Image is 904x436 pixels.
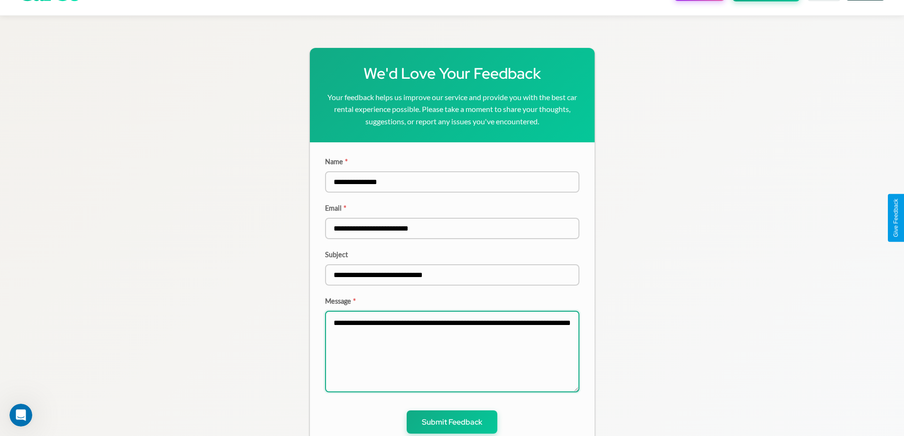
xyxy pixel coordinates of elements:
[325,158,579,166] label: Name
[325,63,579,83] h1: We'd Love Your Feedback
[325,297,579,305] label: Message
[325,91,579,128] p: Your feedback helps us improve our service and provide you with the best car rental experience po...
[9,404,32,427] iframe: Intercom live chat
[893,199,899,237] div: Give Feedback
[407,410,497,434] button: Submit Feedback
[325,250,579,259] label: Subject
[325,204,579,212] label: Email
